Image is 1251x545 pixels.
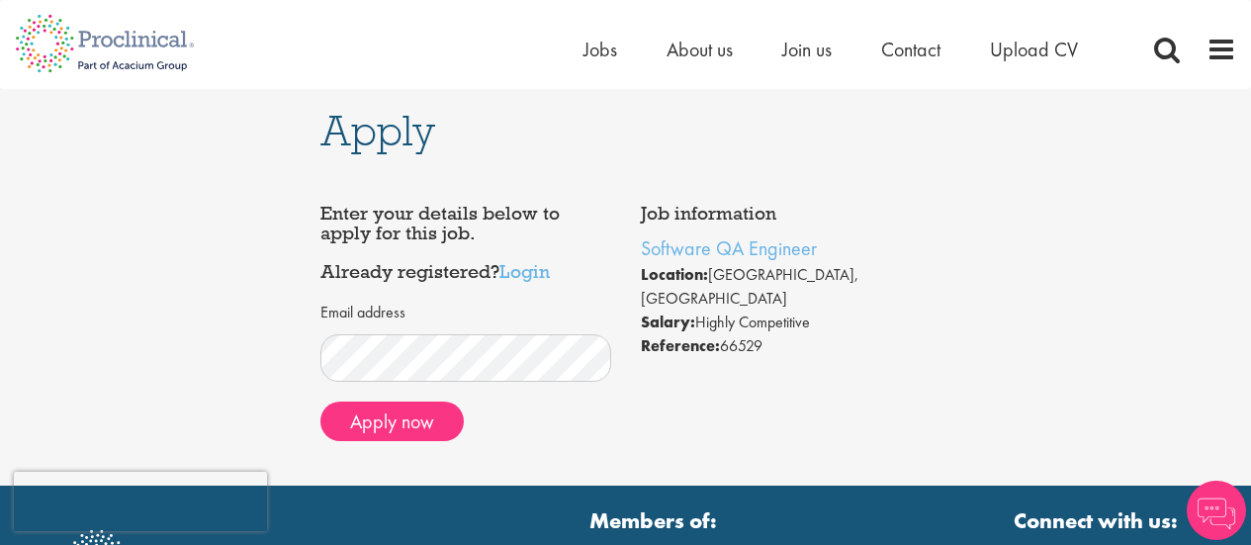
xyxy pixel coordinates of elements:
a: Software QA Engineer [641,235,817,261]
a: Upload CV [990,37,1078,62]
iframe: reCAPTCHA [14,472,267,531]
a: About us [667,37,733,62]
li: Highly Competitive [641,311,932,334]
span: Apply [320,104,435,157]
strong: Salary: [641,312,695,332]
h4: Enter your details below to apply for this job. Already registered? [320,204,611,282]
a: Join us [782,37,832,62]
label: Email address [320,302,405,324]
a: Contact [881,37,940,62]
strong: Members of: [363,505,944,536]
li: [GEOGRAPHIC_DATA], [GEOGRAPHIC_DATA] [641,263,932,311]
strong: Reference: [641,335,720,356]
strong: Location: [641,264,708,285]
a: Login [499,259,550,283]
img: Chatbot [1187,481,1246,540]
li: 66529 [641,334,932,358]
h4: Job information [641,204,932,224]
a: Jobs [583,37,617,62]
strong: Connect with us: [1014,505,1182,536]
button: Apply now [320,402,464,441]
